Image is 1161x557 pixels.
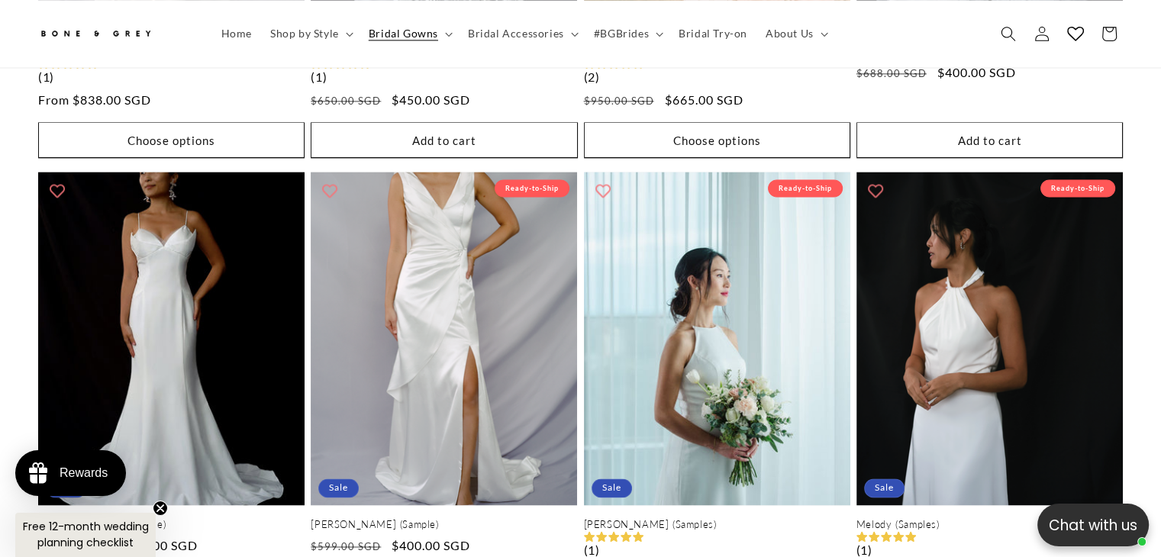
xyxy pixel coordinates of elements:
span: Bridal Gowns [369,27,438,40]
summary: Shop by Style [261,18,360,50]
a: [PERSON_NAME] (Sample) [38,518,305,531]
span: Home [221,27,252,40]
a: [PERSON_NAME] (Samples) [584,518,850,531]
div: Rewards [60,466,108,480]
span: Bridal Accessories [468,27,564,40]
a: Bridal Try-on [669,18,756,50]
summary: About Us [756,18,834,50]
summary: Search [992,17,1025,50]
summary: Bridal Accessories [459,18,585,50]
button: Add to wishlist [42,175,73,206]
a: Melody (Samples) [856,518,1123,531]
span: Free 12-month wedding planning checklist [23,519,149,550]
button: Add to cart [856,122,1123,158]
button: Open chatbox [1037,504,1149,546]
button: Close teaser [153,501,168,516]
a: [PERSON_NAME] (Sample) [311,518,577,531]
summary: Bridal Gowns [360,18,459,50]
summary: #BGBrides [585,18,669,50]
span: Bridal Try-on [679,27,747,40]
div: Free 12-month wedding planning checklistClose teaser [15,513,156,557]
span: #BGBrides [594,27,649,40]
button: Add to wishlist [588,175,618,206]
span: Shop by Style [270,27,339,40]
a: Bone and Grey Bridal [33,15,197,52]
button: Add to wishlist [314,175,345,206]
a: Home [212,18,261,50]
p: Chat with us [1037,514,1149,536]
span: About Us [766,27,814,40]
button: Choose options [584,122,850,158]
img: Bone and Grey Bridal [38,21,153,47]
button: Add to cart [311,122,577,158]
button: Add to wishlist [860,175,891,206]
button: Choose options [38,122,305,158]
